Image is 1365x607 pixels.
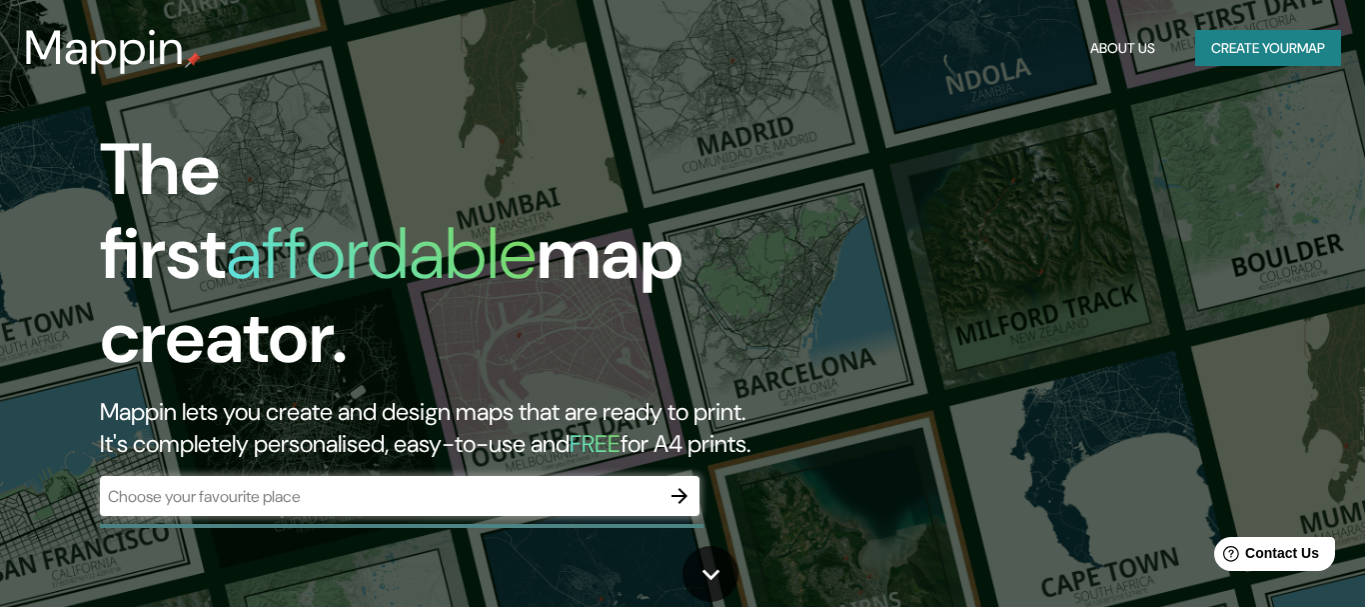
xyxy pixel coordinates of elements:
h3: Mappin [24,20,185,76]
img: mappin-pin [185,52,201,68]
h1: The first map creator. [100,128,782,396]
button: Create yourmap [1195,30,1341,67]
h1: affordable [226,207,537,300]
iframe: Help widget launcher [1187,529,1343,585]
input: Choose your favourite place [100,485,660,508]
button: About Us [1082,30,1163,67]
h5: FREE [570,428,621,459]
h2: Mappin lets you create and design maps that are ready to print. It's completely personalised, eas... [100,396,782,460]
